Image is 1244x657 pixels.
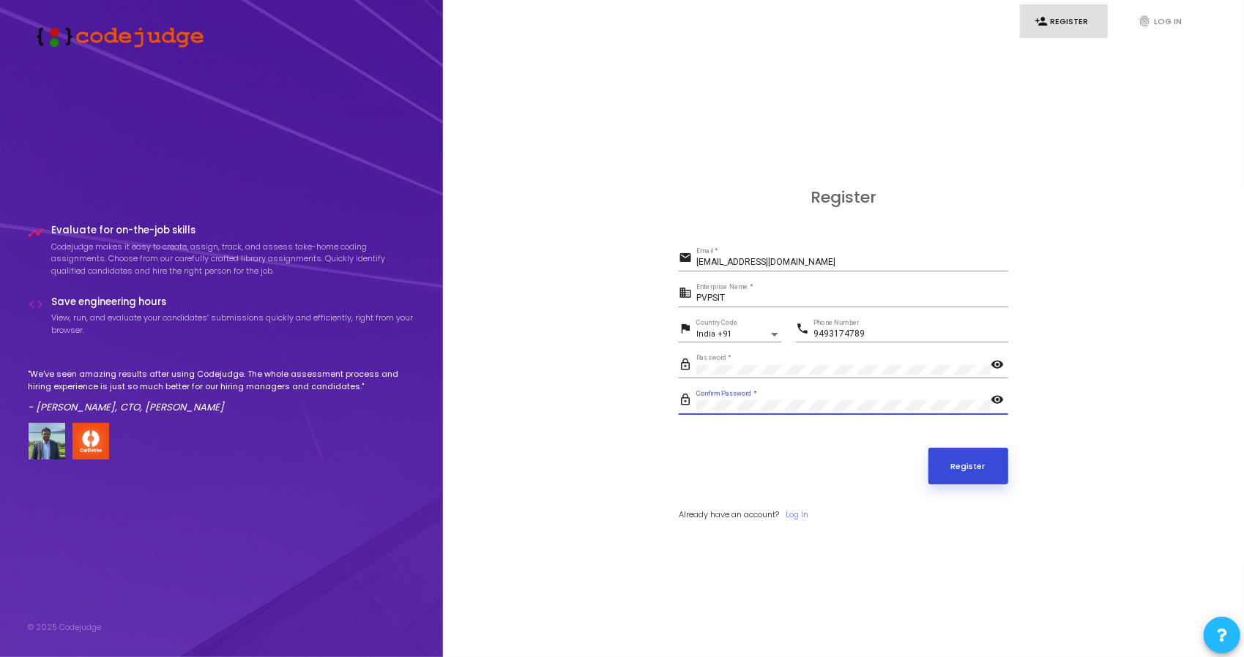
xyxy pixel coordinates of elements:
[29,400,225,414] em: - [PERSON_NAME], CTO, [PERSON_NAME]
[679,188,1008,207] h3: Register
[52,225,415,236] h4: Evaluate for on-the-job skills
[1139,15,1152,28] i: fingerprint
[52,241,415,277] p: Codejudge makes it easy to create, assign, track, and assess take-home coding assignments. Choose...
[991,357,1008,375] mat-icon: visibility
[1124,4,1212,39] a: fingerprintLog In
[796,321,813,339] mat-icon: phone
[29,621,102,634] div: © 2025 Codejudge
[679,392,696,410] mat-icon: lock_outline
[72,423,109,459] img: company-logo
[786,508,808,521] a: Log In
[52,296,415,308] h4: Save engineering hours
[991,392,1008,410] mat-icon: visibility
[679,508,779,520] span: Already have an account?
[29,296,45,312] i: code
[679,285,696,303] mat-icon: business
[52,312,415,336] p: View, run, and evaluate your candidates’ submissions quickly and efficiently, right from your bro...
[813,329,1008,339] input: Phone Number
[29,225,45,241] i: timeline
[679,250,696,268] mat-icon: email
[29,368,415,392] p: "We've seen amazing results after using Codejudge. The whole assessment process and hiring experi...
[696,293,1008,304] input: Enterprise Name
[29,423,65,459] img: user image
[696,258,1008,268] input: Email
[928,448,1009,484] button: Register
[1035,15,1048,28] i: person_add
[679,321,696,339] mat-icon: flag
[1020,4,1108,39] a: person_addRegister
[696,329,731,339] span: India +91
[679,357,696,375] mat-icon: lock_outline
